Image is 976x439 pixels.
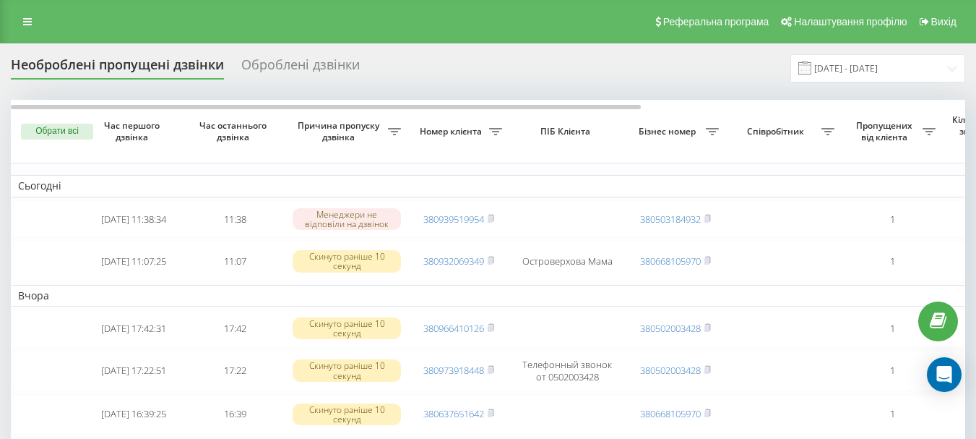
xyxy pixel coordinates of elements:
[184,200,285,239] td: 11:38
[415,126,489,137] span: Номер клієнта
[423,364,484,377] a: 380973918448
[83,351,184,391] td: [DATE] 17:22:51
[423,255,484,268] a: 380932069349
[423,213,484,226] a: 380939519954
[83,310,184,348] td: [DATE] 17:42:31
[241,57,360,80] div: Оброблені дзвінки
[794,16,907,27] span: Налаштування профілю
[509,351,625,391] td: Телефонный звонок от 0502003428
[927,357,962,392] div: Open Intercom Messenger
[849,120,923,142] span: Пропущених від клієнта
[640,213,701,226] a: 380503184932
[293,317,401,339] div: Скинуто раніше 10 секунд
[196,120,274,142] span: Час останнього дзвінка
[842,351,943,391] td: 1
[95,120,173,142] span: Час першого дзвінка
[509,241,625,281] td: Островерхова Мама
[83,241,184,281] td: [DATE] 11:07:25
[632,126,706,137] span: Бізнес номер
[293,359,401,381] div: Скинуто раніше 10 секунд
[11,57,224,80] div: Необроблені пропущені дзвінки
[293,250,401,272] div: Скинуто раніше 10 секунд
[184,351,285,391] td: 17:22
[640,255,701,268] a: 380668105970
[184,241,285,281] td: 11:07
[842,200,943,239] td: 1
[423,407,484,420] a: 380637651642
[293,120,388,142] span: Причина пропуску дзвінка
[842,394,943,435] td: 1
[293,404,401,425] div: Скинуто раніше 10 секунд
[293,208,401,230] div: Менеджери не відповіли на дзвінок
[640,407,701,420] a: 380668105970
[640,364,701,377] a: 380502003428
[931,16,956,27] span: Вихід
[733,126,821,137] span: Співробітник
[640,322,701,335] a: 380502003428
[83,394,184,435] td: [DATE] 16:39:25
[522,126,613,137] span: ПІБ Клієнта
[663,16,769,27] span: Реферальна програма
[184,310,285,348] td: 17:42
[842,310,943,348] td: 1
[21,124,93,140] button: Обрати всі
[842,241,943,281] td: 1
[83,200,184,239] td: [DATE] 11:38:34
[423,322,484,335] a: 380966410126
[184,394,285,435] td: 16:39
